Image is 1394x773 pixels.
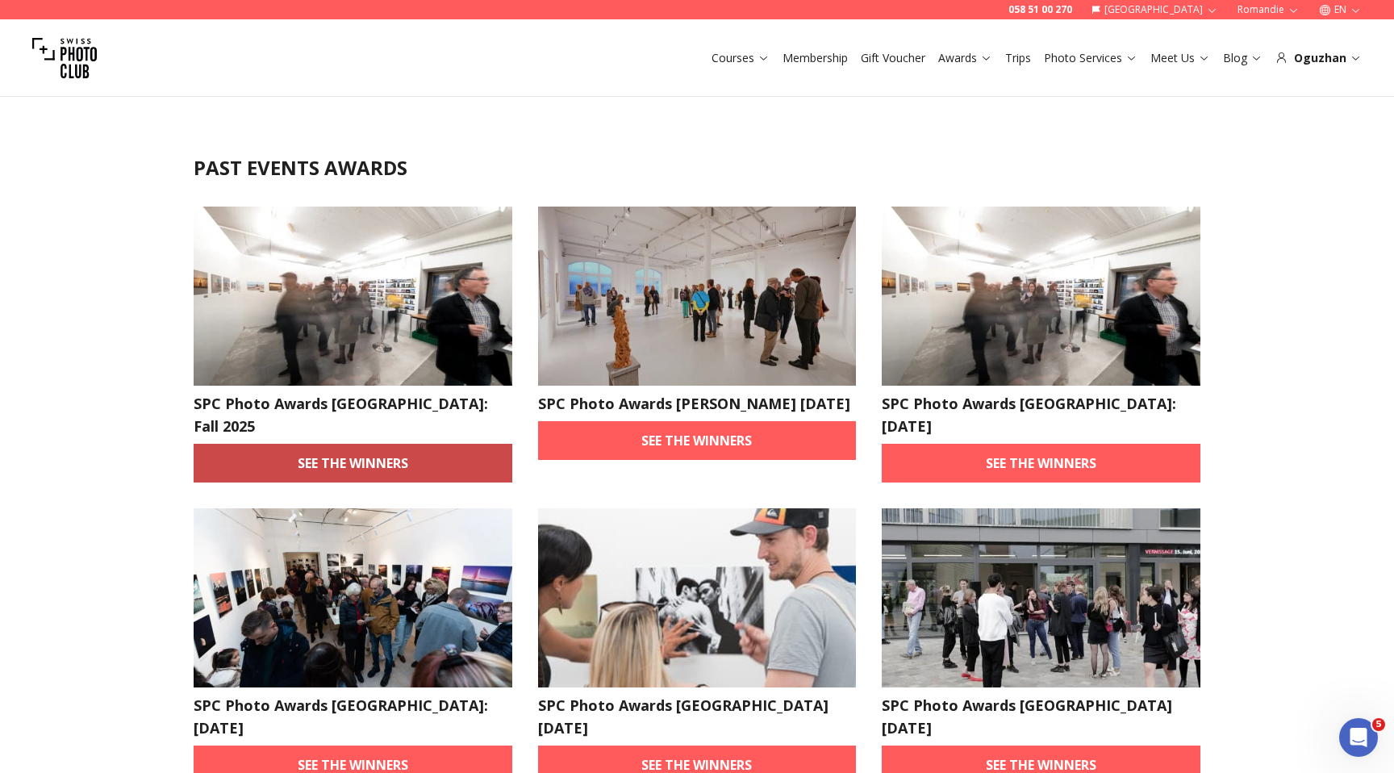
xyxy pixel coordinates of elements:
[194,694,512,739] h2: SPC Photo Awards [GEOGRAPHIC_DATA]: [DATE]
[999,47,1037,69] button: Trips
[538,508,857,687] img: SPC Photo Awards VIENNA June 2025
[882,392,1200,437] h2: SPC Photo Awards [GEOGRAPHIC_DATA]: [DATE]
[1044,50,1137,66] a: Photo Services
[1144,47,1217,69] button: Meet Us
[1372,718,1385,731] span: 5
[194,508,512,687] img: SPC Photo Awards Geneva: June 2025
[932,47,999,69] button: Awards
[1005,50,1031,66] a: Trips
[1223,50,1263,66] a: Blog
[538,392,857,415] h2: SPC Photo Awards [PERSON_NAME] [DATE]
[538,694,857,739] h2: SPC Photo Awards [GEOGRAPHIC_DATA] [DATE]
[1150,50,1210,66] a: Meet Us
[854,47,932,69] button: Gift Voucher
[1037,47,1144,69] button: Photo Services
[1008,3,1072,16] a: 058 51 00 270
[538,421,857,460] a: See the winners
[32,26,97,90] img: Swiss photo club
[882,508,1200,687] img: SPC Photo Awards BERLIN May 2025
[1217,47,1269,69] button: Blog
[882,694,1200,739] h2: SPC Photo Awards [GEOGRAPHIC_DATA] [DATE]
[194,444,512,483] a: See the winners
[194,392,512,437] h2: SPC Photo Awards [GEOGRAPHIC_DATA]: Fall 2025
[783,50,848,66] a: Membership
[882,444,1200,483] a: See the winners
[194,207,512,386] img: SPC Photo Awards Zurich: Fall 2025
[776,47,854,69] button: Membership
[705,47,776,69] button: Courses
[938,50,992,66] a: Awards
[882,207,1200,386] img: SPC Photo Awards Zurich: June 2025
[1339,718,1378,757] iframe: Intercom live chat
[1275,50,1362,66] div: Oguzhan
[861,50,925,66] a: Gift Voucher
[194,155,1200,181] h1: Past events awards
[538,207,857,386] img: SPC Photo Awards LAKE CONSTANCE July 2025
[712,50,770,66] a: Courses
